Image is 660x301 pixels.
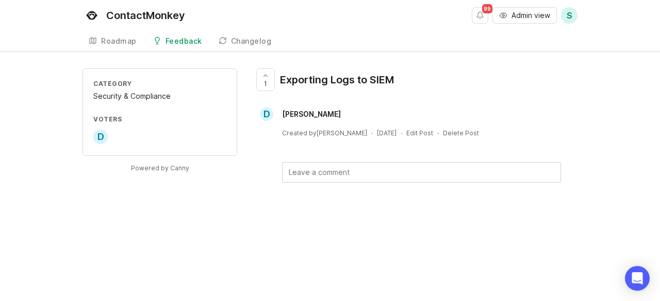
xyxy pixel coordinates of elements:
button: Notifications [472,7,488,24]
div: Changelog [231,38,272,45]
div: Open Intercom Messenger [625,266,650,291]
span: S [567,9,572,22]
span: 1 [264,79,267,88]
span: Admin view [511,10,550,21]
a: Powered by Canny [129,162,191,174]
a: Feedback [147,31,208,52]
div: Category [93,79,226,88]
a: [DATE] [377,129,397,137]
div: Delete Post [443,129,479,137]
div: · [371,129,373,137]
div: · [401,129,402,137]
div: D [92,129,109,145]
div: D [260,108,273,121]
time: [DATE] [377,129,397,137]
div: Security & Compliance [93,91,226,102]
div: Voters [93,115,226,123]
a: Changelog [212,31,278,52]
div: Exporting Logs to SIEM [280,73,394,87]
a: D[PERSON_NAME] [254,108,349,121]
span: [PERSON_NAME] [282,110,341,118]
div: Feedback [166,38,202,45]
span: 99 [482,4,492,13]
button: S [561,7,577,24]
div: Edit Post [406,129,433,137]
button: 1 [256,68,275,91]
div: ContactMonkey [106,10,185,21]
button: Admin view [492,7,557,24]
a: Roadmap [82,31,143,52]
div: Roadmap [101,38,137,45]
div: Created by [PERSON_NAME] [282,129,367,137]
div: · [437,129,439,137]
img: ContactMonkey logo [82,6,101,25]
